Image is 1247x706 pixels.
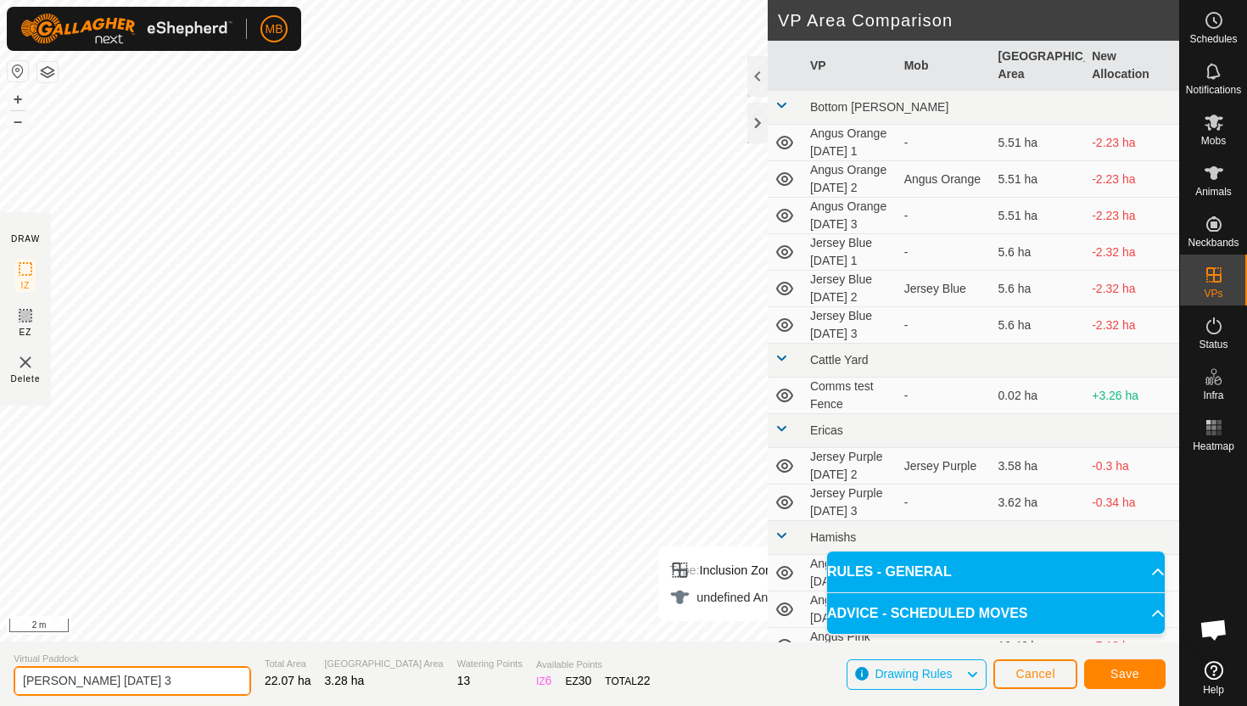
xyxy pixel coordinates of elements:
span: 13 [457,674,471,687]
span: 22.07 ha [265,674,311,687]
td: Jersey Blue [DATE] 2 [803,271,898,307]
td: +3.26 ha [1085,378,1179,414]
td: Angus Pink [DATE] 1 [803,555,898,591]
td: 5.51 ha [991,198,1085,234]
span: Total Area [265,657,311,671]
span: Available Points [536,658,651,672]
span: Bottom [PERSON_NAME] [810,100,948,114]
td: -2.32 ha [1085,271,1179,307]
span: MB [266,20,283,38]
div: TOTAL [605,672,650,690]
h2: VP Area Comparison [778,10,1179,31]
span: 30 [579,674,592,687]
span: Drawing Rules [875,667,952,681]
td: Jersey Purple [DATE] 2 [803,448,898,485]
span: 3.28 ha [325,674,365,687]
span: Neckbands [1188,238,1239,248]
a: Help [1180,654,1247,702]
td: 5.6 ha [991,234,1085,271]
div: Jersey Blue [904,280,985,298]
span: Virtual Paddock [14,652,251,666]
td: 5.6 ha [991,307,1085,344]
a: Contact Us [607,619,657,635]
div: - [904,637,985,655]
p-accordion-header: RULES - GENERAL [827,552,1165,592]
a: Privacy Policy [523,619,586,635]
td: -2.23 ha [1085,161,1179,198]
td: 3.62 ha [991,485,1085,521]
span: 6 [545,674,552,687]
td: 3.58 ha [991,448,1085,485]
span: 22 [637,674,651,687]
span: Help [1203,685,1224,695]
td: -2.23 ha [1085,125,1179,161]
button: Cancel [993,659,1077,689]
div: EZ [565,672,591,690]
a: Open chat [1188,604,1239,655]
span: ADVICE - SCHEDULED MOVES [827,603,1027,624]
td: 5.6 ha [991,271,1085,307]
span: Ericas [810,423,843,437]
img: Gallagher Logo [20,14,232,44]
td: Angus Orange [DATE] 2 [803,161,898,198]
button: – [8,111,28,132]
span: VPs [1204,289,1222,299]
span: Heatmap [1193,441,1234,451]
div: Angus Orange [904,171,985,188]
button: Save [1084,659,1166,689]
th: [GEOGRAPHIC_DATA] Area [991,41,1085,91]
div: - [904,494,985,512]
td: 5.51 ha [991,161,1085,198]
span: Infra [1203,390,1223,401]
td: 5.51 ha [991,125,1085,161]
td: Angus Pink [DATE] 3 [803,628,898,664]
td: -2.23 ha [1085,198,1179,234]
div: - [904,134,985,152]
p-accordion-header: ADVICE - SCHEDULED MOVES [827,593,1165,634]
td: Angus Pink [DATE] 2 [803,591,898,628]
th: Mob [898,41,992,91]
div: - [904,207,985,225]
span: Status [1199,339,1227,350]
td: Angus Orange [DATE] 1 [803,125,898,161]
button: Reset Map [8,61,28,81]
th: VP [803,41,898,91]
img: VP [15,352,36,373]
div: undefined Animal [669,587,790,608]
td: -0.34 ha [1085,485,1179,521]
span: Hamishs [810,530,856,544]
span: Delete [11,373,41,385]
div: - [904,387,985,405]
button: + [8,89,28,109]
span: Save [1110,667,1139,681]
td: 0.02 ha [991,378,1085,414]
span: Mobs [1201,136,1226,146]
td: Jersey Purple [DATE] 3 [803,485,898,521]
span: Cattle Yard [810,353,869,367]
div: IZ [536,672,551,690]
div: DRAW [11,233,40,245]
span: Schedules [1189,34,1237,44]
td: Jersey Blue [DATE] 1 [803,234,898,271]
span: Watering Points [457,657,523,671]
span: Notifications [1186,85,1241,95]
td: -2.32 ha [1085,234,1179,271]
div: - [904,317,985,334]
div: - [904,244,985,261]
span: Cancel [1015,667,1055,681]
th: New Allocation [1085,41,1179,91]
td: Jersey Blue [DATE] 3 [803,307,898,344]
div: Inclusion Zone [669,560,790,580]
td: Comms test Fence [803,378,898,414]
span: Animals [1195,187,1232,197]
td: Angus Orange [DATE] 3 [803,198,898,234]
span: [GEOGRAPHIC_DATA] Area [325,657,444,671]
span: IZ [21,279,31,292]
button: Map Layers [37,62,58,82]
span: RULES - GENERAL [827,562,952,582]
td: -0.3 ha [1085,448,1179,485]
div: Jersey Purple [904,457,985,475]
td: -2.32 ha [1085,307,1179,344]
span: EZ [20,326,32,339]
